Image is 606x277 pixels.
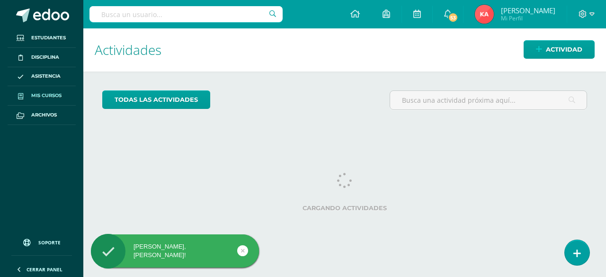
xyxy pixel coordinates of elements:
h1: Actividades [95,28,595,71]
span: [PERSON_NAME] [501,6,555,15]
span: Estudiantes [31,34,66,42]
span: Cerrar panel [27,266,62,273]
span: Mi Perfil [501,14,555,22]
a: Estudiantes [8,28,76,48]
a: todas las Actividades [102,90,210,109]
span: Asistencia [31,72,61,80]
a: Mis cursos [8,86,76,106]
a: Archivos [8,106,76,125]
span: 53 [448,12,458,23]
a: Soporte [11,230,72,253]
input: Busca un usuario... [89,6,283,22]
span: Soporte [38,239,61,246]
span: Disciplina [31,54,59,61]
a: Asistencia [8,67,76,87]
a: Actividad [524,40,595,59]
div: [PERSON_NAME], [PERSON_NAME]! [91,242,259,259]
span: Actividad [546,41,582,58]
input: Busca una actividad próxima aquí... [390,91,587,109]
img: 055b641256edc27d9aba05c5e4c57ff6.png [475,5,494,24]
label: Cargando actividades [102,205,587,212]
a: Disciplina [8,48,76,67]
span: Mis cursos [31,92,62,99]
span: Archivos [31,111,57,119]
